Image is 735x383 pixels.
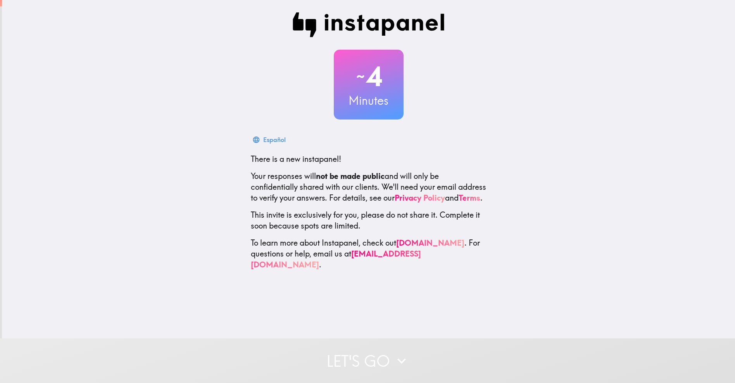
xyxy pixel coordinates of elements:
[251,154,341,164] span: There is a new instapanel!
[395,193,445,203] a: Privacy Policy
[396,238,464,248] a: [DOMAIN_NAME]
[459,193,480,203] a: Terms
[263,134,286,145] div: Español
[251,171,487,203] p: Your responses will and will only be confidentially shared with our clients. We'll need your emai...
[334,92,404,109] h3: Minutes
[251,249,421,269] a: [EMAIL_ADDRESS][DOMAIN_NAME]
[355,65,366,88] span: ~
[251,237,487,270] p: To learn more about Instapanel, check out . For questions or help, email us at .
[334,61,404,92] h2: 4
[251,210,487,231] p: This invite is exclusively for you, please do not share it. Complete it soon because spots are li...
[293,12,445,37] img: Instapanel
[251,132,289,147] button: Español
[316,171,385,181] b: not be made public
